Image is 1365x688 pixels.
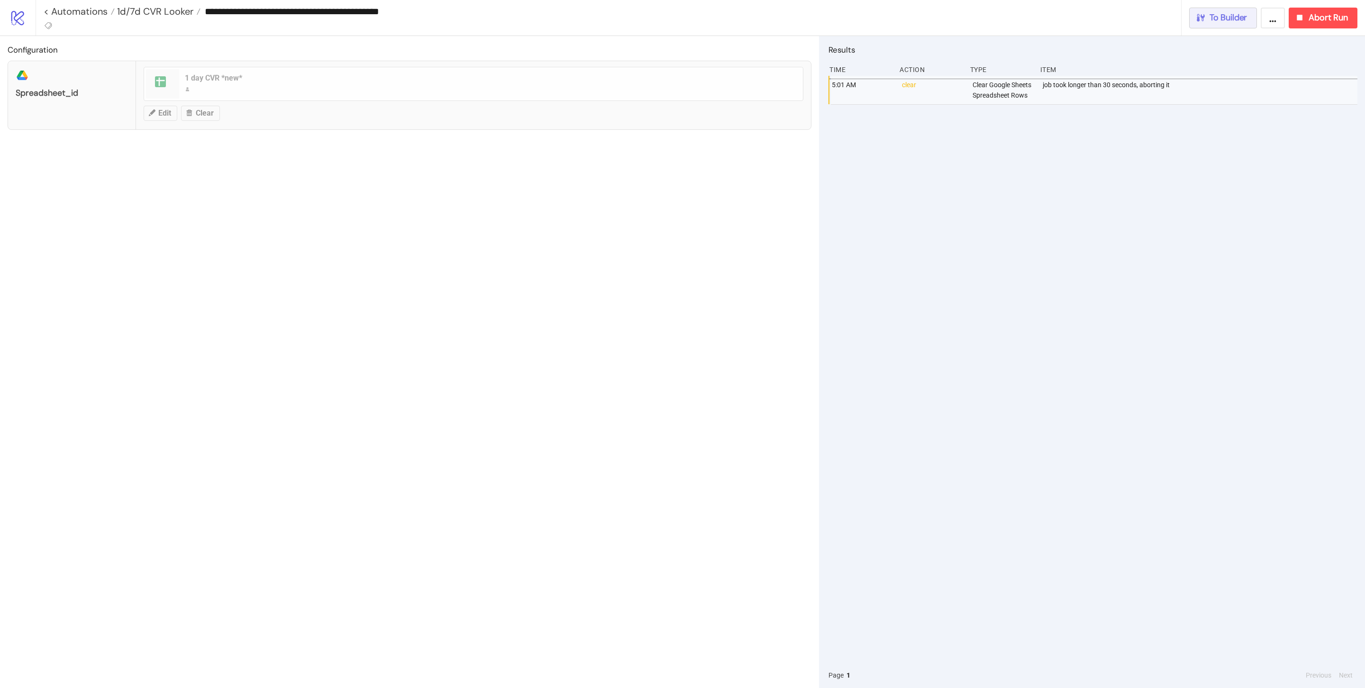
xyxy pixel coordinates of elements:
[969,61,1033,79] div: Type
[828,44,1357,56] h2: Results
[1042,76,1360,104] div: job took longer than 30 seconds, aborting it
[844,670,853,680] button: 1
[1336,670,1356,680] button: Next
[1303,670,1334,680] button: Previous
[1189,8,1257,28] button: To Builder
[1261,8,1285,28] button: ...
[8,44,811,56] h2: Configuration
[115,5,193,18] span: 1d/7d CVR Looker
[1210,12,1247,23] span: To Builder
[899,61,962,79] div: Action
[1039,61,1357,79] div: Item
[1289,8,1357,28] button: Abort Run
[1309,12,1348,23] span: Abort Run
[115,7,200,16] a: 1d/7d CVR Looker
[828,61,892,79] div: Time
[901,76,965,104] div: clear
[972,76,1035,104] div: Clear Google Sheets Spreadsheet Rows
[44,7,115,16] a: < Automations
[831,76,894,104] div: 5:01 AM
[828,670,844,680] span: Page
